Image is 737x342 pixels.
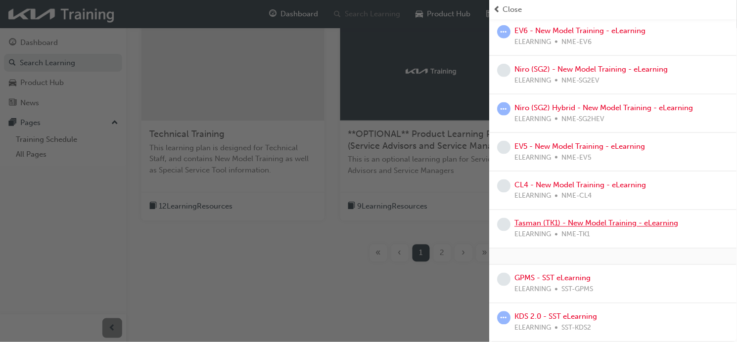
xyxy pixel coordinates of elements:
[515,284,552,296] span: ELEARNING
[562,37,592,48] span: NME-EV6
[498,25,511,39] span: learningRecordVerb_ATTEMPT-icon
[494,4,733,15] button: prev-iconClose
[498,141,511,154] span: learningRecordVerb_NONE-icon
[494,4,501,15] span: prev-icon
[515,65,668,74] a: Niro (SG2) - New Model Training - eLearning
[498,218,511,231] span: learningRecordVerb_NONE-icon
[498,102,511,116] span: learningRecordVerb_ATTEMPT-icon
[515,37,552,48] span: ELEARNING
[515,191,552,202] span: ELEARNING
[515,312,598,321] a: KDS 2.0 - SST eLearning
[515,180,646,189] a: CL4 - New Model Training - eLearning
[515,103,693,112] a: Niro (SG2) Hybrid - New Model Training - eLearning
[515,274,591,283] a: GPMS - SST eLearning
[515,26,646,35] a: EV6 - New Model Training - eLearning
[515,114,552,125] span: ELEARNING
[562,323,592,334] span: SST-KDS2
[562,114,605,125] span: NME-SG2HEV
[503,4,522,15] span: Close
[515,323,552,334] span: ELEARNING
[562,229,591,241] span: NME-TK1
[515,142,645,151] a: EV5 - New Model Training - eLearning
[562,75,600,86] span: NME-SG2EV
[515,152,552,164] span: ELEARNING
[498,64,511,77] span: learningRecordVerb_NONE-icon
[562,152,592,164] span: NME-EV5
[498,311,511,325] span: learningRecordVerb_ATTEMPT-icon
[498,179,511,193] span: learningRecordVerb_NONE-icon
[515,229,552,241] span: ELEARNING
[498,273,511,286] span: learningRecordVerb_NONE-icon
[562,284,594,296] span: SST-GPMS
[515,75,552,86] span: ELEARNING
[515,219,679,228] a: Tasman (TK1) - New Model Training - eLearning
[562,191,592,202] span: NME-CL4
